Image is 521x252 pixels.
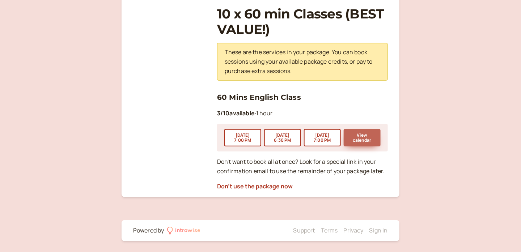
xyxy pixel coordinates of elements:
div: Powered by [133,226,164,235]
span: · [255,109,256,117]
a: introwise [167,226,201,235]
h1: 10 x 60 min Classes (BEST VALUE!) [217,6,388,37]
button: [DATE]6:30 PM [264,129,301,146]
a: Support [293,226,315,234]
h3: 60 Mins English Class [217,91,388,103]
button: [DATE]7:00 PM [224,129,261,146]
button: [DATE]7:00 PM [304,129,341,146]
button: View calendar [344,129,381,146]
b: 3 / 10 available [217,109,255,117]
a: Terms [321,226,338,234]
div: introwise [175,226,200,235]
a: Privacy [344,226,364,234]
a: Sign in [369,226,388,234]
p: 1 hour [217,109,388,118]
button: Don't use the package now [217,183,293,189]
p: Don't want to book all at once? Look for a special link in your confirmation email to use the rem... [217,157,388,176]
p: These are the services in your package. You can book sessions using your available package credit... [225,48,380,76]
